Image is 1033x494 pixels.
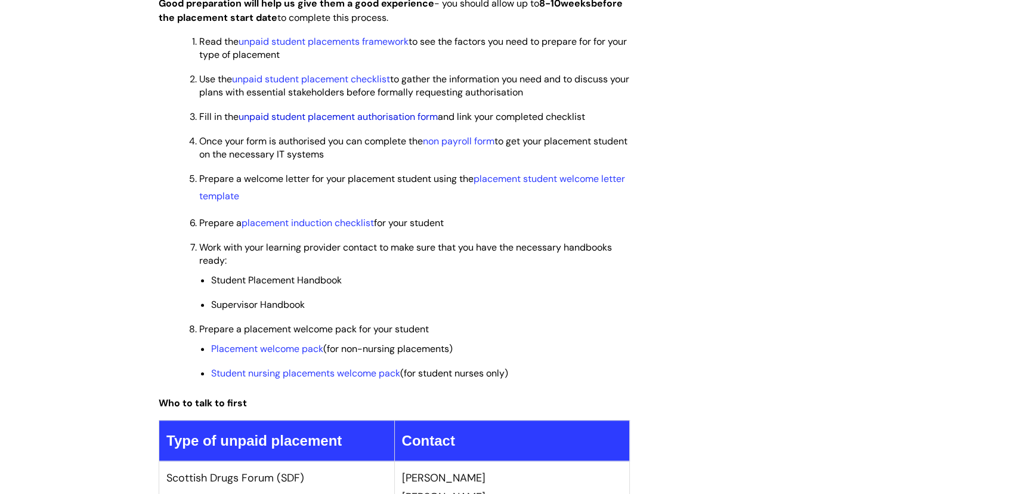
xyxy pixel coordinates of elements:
[166,433,342,449] strong: Type of unpaid placement
[211,342,453,355] span: (for non-nursing placements)
[423,135,494,147] a: non payroll form
[199,110,585,123] span: Fill in the
[402,433,455,449] strong: Contact
[239,110,438,123] a: unpaid student placement authorisation form
[199,73,629,98] span: Use the to gather the information you need and to discuss your plans with essential stakeholders ...
[211,274,342,286] span: Student Placement Handbook
[211,298,305,311] span: Supervisor Handbook
[232,73,390,85] a: unpaid student placement checklist
[199,135,627,160] span: Once your form is authorised you can complete the to get your placement student on the necessary ...
[159,397,247,409] span: Who to talk to first
[199,172,625,202] span: Prepare a welcome letter for your placement student using the
[199,217,444,229] span: Prepare a for your student
[239,35,409,48] a: unpaid student placements framework
[199,35,627,61] span: Read the to see the factors you need to prepare for for your type of placement
[211,367,400,379] a: Student nursing placements welcome pack
[242,217,374,229] a: placement induction checklist
[199,241,612,267] span: Work with your learning provider contact to make sure that you have the necessary handbooks ready:
[199,323,429,335] span: Prepare a placement welcome pack for your student
[239,110,585,123] span: and link your completed checklist
[211,367,508,379] span: (for student nurses only)
[199,172,625,202] a: placement student welcome letter template
[211,342,323,355] a: Placement welcome pack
